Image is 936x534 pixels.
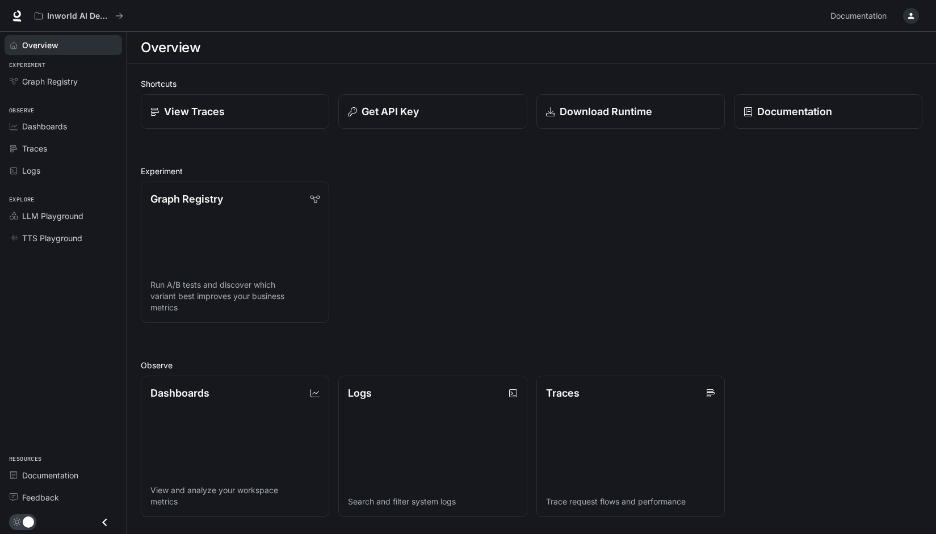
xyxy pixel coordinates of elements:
span: Overview [22,39,58,51]
a: Documentation [826,5,895,27]
a: Logs [5,161,122,180]
a: Documentation [734,94,922,129]
span: Dark mode toggle [23,515,34,528]
p: Search and filter system logs [348,496,517,507]
span: LLM Playground [22,210,83,222]
p: Graph Registry [150,191,223,207]
a: Feedback [5,487,122,507]
p: Inworld AI Demos [47,11,111,21]
span: TTS Playground [22,232,82,244]
a: Traces [5,138,122,158]
p: Dashboards [150,385,209,401]
button: Close drawer [92,511,117,534]
a: LogsSearch and filter system logs [338,376,527,517]
p: Get API Key [362,104,419,119]
span: Dashboards [22,120,67,132]
p: Download Runtime [560,104,652,119]
span: Graph Registry [22,75,78,87]
span: Documentation [22,469,78,481]
p: View Traces [164,104,225,119]
a: TTS Playground [5,228,122,248]
h1: Overview [141,36,200,59]
p: Documentation [757,104,832,119]
span: Feedback [22,491,59,503]
span: Traces [22,142,47,154]
a: TracesTrace request flows and performance [536,376,725,517]
a: LLM Playground [5,206,122,226]
a: Graph RegistryRun A/B tests and discover which variant best improves your business metrics [141,182,329,323]
a: Documentation [5,465,122,485]
span: Logs [22,165,40,176]
a: Download Runtime [536,94,725,129]
p: View and analyze your workspace metrics [150,485,320,507]
a: Dashboards [5,116,122,136]
h2: Observe [141,359,922,371]
button: Get API Key [338,94,527,129]
p: Traces [546,385,580,401]
button: All workspaces [30,5,128,27]
h2: Shortcuts [141,78,922,90]
a: DashboardsView and analyze your workspace metrics [141,376,329,517]
a: Graph Registry [5,72,122,91]
h2: Experiment [141,165,922,177]
span: Documentation [830,9,887,23]
p: Trace request flows and performance [546,496,715,507]
p: Run A/B tests and discover which variant best improves your business metrics [150,279,320,313]
a: Overview [5,35,122,55]
a: View Traces [141,94,329,129]
p: Logs [348,385,372,401]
